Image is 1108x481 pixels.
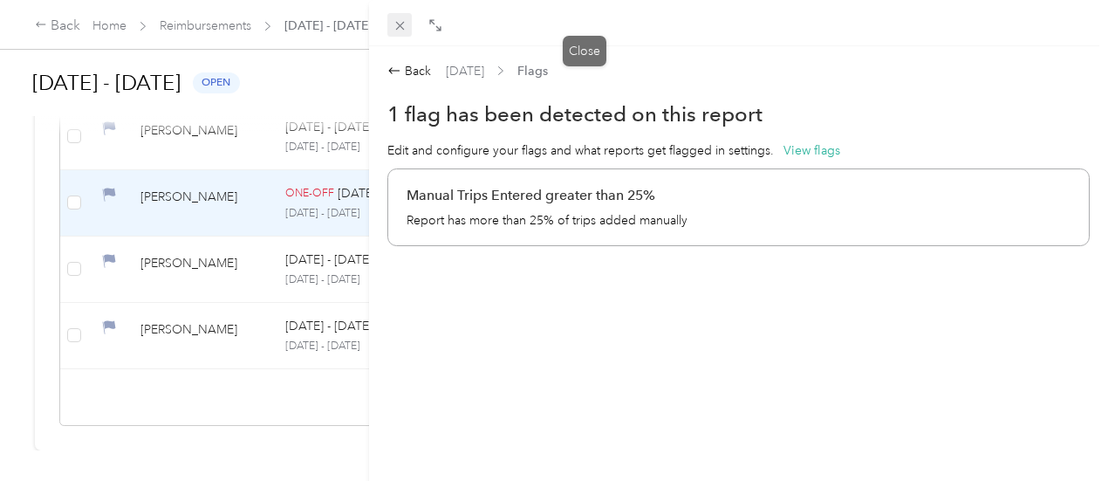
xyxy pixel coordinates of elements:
span: [DATE] [446,62,484,80]
p: Report has more than 25% of trips added manually [407,211,1070,230]
iframe: Everlance-gr Chat Button Frame [1010,383,1108,481]
p: Manual Trips Entered greater than 25% [407,185,1070,206]
span: Flags [517,62,548,80]
div: Back [387,62,431,80]
h1: 1 flag has been detected on this report [387,105,1090,123]
div: Close [563,36,606,66]
button: View flags [783,141,840,160]
p: Edit and configure your flags and what reports get flagged in settings. [387,141,774,160]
